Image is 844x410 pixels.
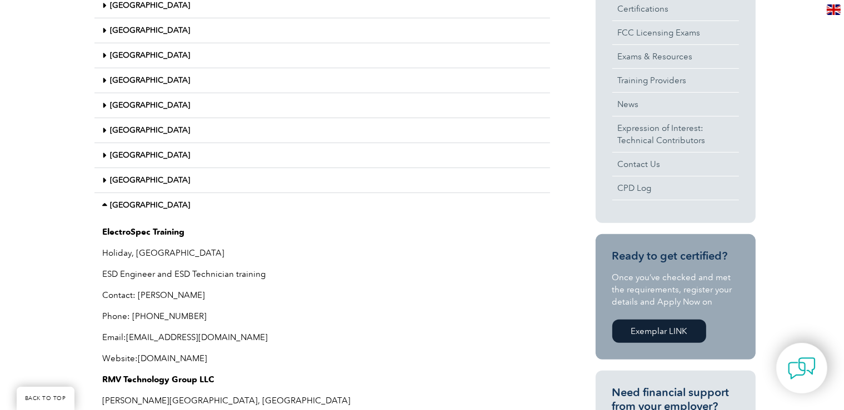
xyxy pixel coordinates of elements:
[111,175,191,185] a: [GEOGRAPHIC_DATA]
[94,18,550,43] div: [GEOGRAPHIC_DATA]
[17,387,74,410] a: BACK TO TOP
[612,69,739,92] a: Training Providers
[103,247,542,259] p: Holiday, [GEOGRAPHIC_DATA]
[103,394,542,407] p: [PERSON_NAME][GEOGRAPHIC_DATA], [GEOGRAPHIC_DATA]
[103,331,542,343] p: Email:
[103,289,542,301] p: Contact: [PERSON_NAME]
[103,227,185,237] strong: ElectroSpec Training
[94,93,550,118] div: [GEOGRAPHIC_DATA]
[111,1,191,10] a: [GEOGRAPHIC_DATA]
[111,50,191,60] a: [GEOGRAPHIC_DATA]
[103,352,542,365] p: Website:
[612,153,739,176] a: Contact Us
[111,26,191,35] a: [GEOGRAPHIC_DATA]
[612,176,739,200] a: CPD Log
[612,93,739,116] a: News
[612,320,706,343] a: Exemplar LINK
[138,353,208,363] a: [DOMAIN_NAME]
[612,21,739,44] a: FCC Licensing Exams
[111,150,191,160] a: [GEOGRAPHIC_DATA]
[612,45,739,68] a: Exams & Resources
[111,75,191,85] a: [GEOGRAPHIC_DATA]
[788,355,816,382] img: contact-chat.png
[612,271,739,308] p: Once you’ve checked and met the requirements, register your details and Apply Now on
[94,193,550,217] div: [GEOGRAPHIC_DATA]
[94,68,550,93] div: [GEOGRAPHIC_DATA]
[94,43,550,68] div: [GEOGRAPHIC_DATA]
[612,249,739,263] h3: Ready to get certified?
[111,200,191,210] a: [GEOGRAPHIC_DATA]
[103,268,542,280] p: ESD Engineer and ESD Technician training
[827,4,841,15] img: en
[103,310,542,322] p: Phone: [PHONE_NUMBER]
[612,117,739,152] a: Expression of Interest:Technical Contributors
[94,168,550,193] div: [GEOGRAPHIC_DATA]
[111,125,191,135] a: [GEOGRAPHIC_DATA]
[127,332,268,342] a: [EMAIL_ADDRESS][DOMAIN_NAME]
[103,374,214,384] strong: RMV Technology Group LLC
[94,118,550,143] div: [GEOGRAPHIC_DATA]
[94,143,550,168] div: [GEOGRAPHIC_DATA]
[111,100,191,110] a: [GEOGRAPHIC_DATA]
